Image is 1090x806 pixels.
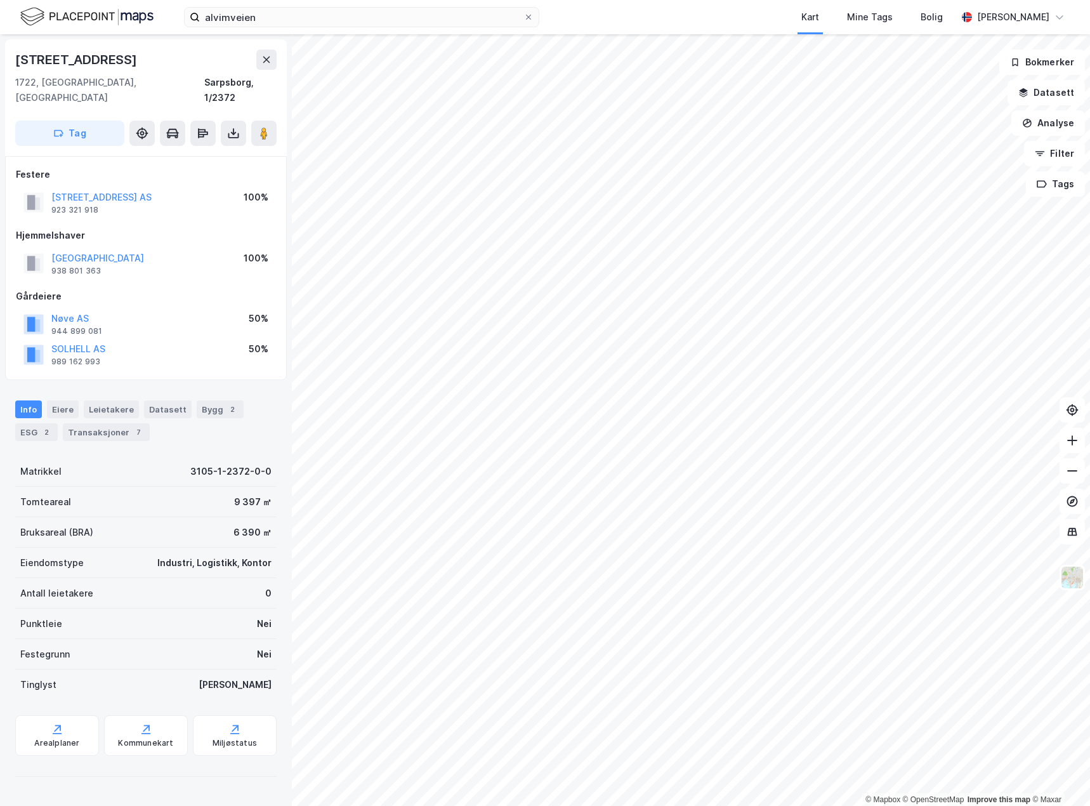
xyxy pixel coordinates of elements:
a: Mapbox [865,795,900,804]
div: 7 [132,426,145,439]
div: 2 [40,426,53,439]
div: 3105-1-2372-0-0 [190,464,272,479]
img: Z [1060,565,1084,590]
div: [STREET_ADDRESS] [15,50,140,70]
div: Kart [801,10,819,25]
div: Mine Tags [847,10,893,25]
a: OpenStreetMap [903,795,964,804]
input: Søk på adresse, matrikkel, gårdeiere, leietakere eller personer [200,8,523,27]
div: 100% [244,190,268,205]
button: Tags [1026,171,1085,197]
div: Kontrollprogram for chat [1027,745,1090,806]
div: Info [15,400,42,418]
div: Bygg [197,400,244,418]
button: Analyse [1011,110,1085,136]
div: 989 162 993 [51,357,100,367]
div: Matrikkel [20,464,62,479]
div: [PERSON_NAME] [977,10,1049,25]
div: 9 397 ㎡ [234,494,272,510]
div: 50% [249,341,268,357]
div: Leietakere [84,400,139,418]
div: 6 390 ㎡ [233,525,272,540]
button: Tag [15,121,124,146]
div: Eiendomstype [20,555,84,571]
img: logo.f888ab2527a4732fd821a326f86c7f29.svg [20,6,154,28]
div: Festegrunn [20,647,70,662]
a: Improve this map [968,795,1030,804]
div: Nei [257,616,272,631]
div: Hjemmelshaver [16,228,276,243]
div: Nei [257,647,272,662]
div: Miljøstatus [213,738,257,748]
div: Kommunekart [118,738,173,748]
div: Tinglyst [20,677,56,692]
button: Filter [1024,141,1085,166]
div: Transaksjoner [63,423,150,441]
div: Punktleie [20,616,62,631]
div: Festere [16,167,276,182]
div: 938 801 363 [51,266,101,276]
div: Tomteareal [20,494,71,510]
div: Antall leietakere [20,586,93,601]
div: 100% [244,251,268,266]
div: Datasett [144,400,192,418]
div: Industri, Logistikk, Kontor [157,555,272,571]
div: 923 321 918 [51,205,98,215]
div: 944 899 081 [51,326,102,336]
button: Bokmerker [999,50,1085,75]
div: 2 [226,403,239,416]
div: Sarpsborg, 1/2372 [204,75,277,105]
div: [PERSON_NAME] [199,677,272,692]
div: ESG [15,423,58,441]
div: Eiere [47,400,79,418]
iframe: Chat Widget [1027,745,1090,806]
div: Arealplaner [34,738,79,748]
div: Bruksareal (BRA) [20,525,93,540]
div: Gårdeiere [16,289,276,304]
div: 0 [265,586,272,601]
div: Bolig [921,10,943,25]
div: 50% [249,311,268,326]
button: Datasett [1008,80,1085,105]
div: 1722, [GEOGRAPHIC_DATA], [GEOGRAPHIC_DATA] [15,75,204,105]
